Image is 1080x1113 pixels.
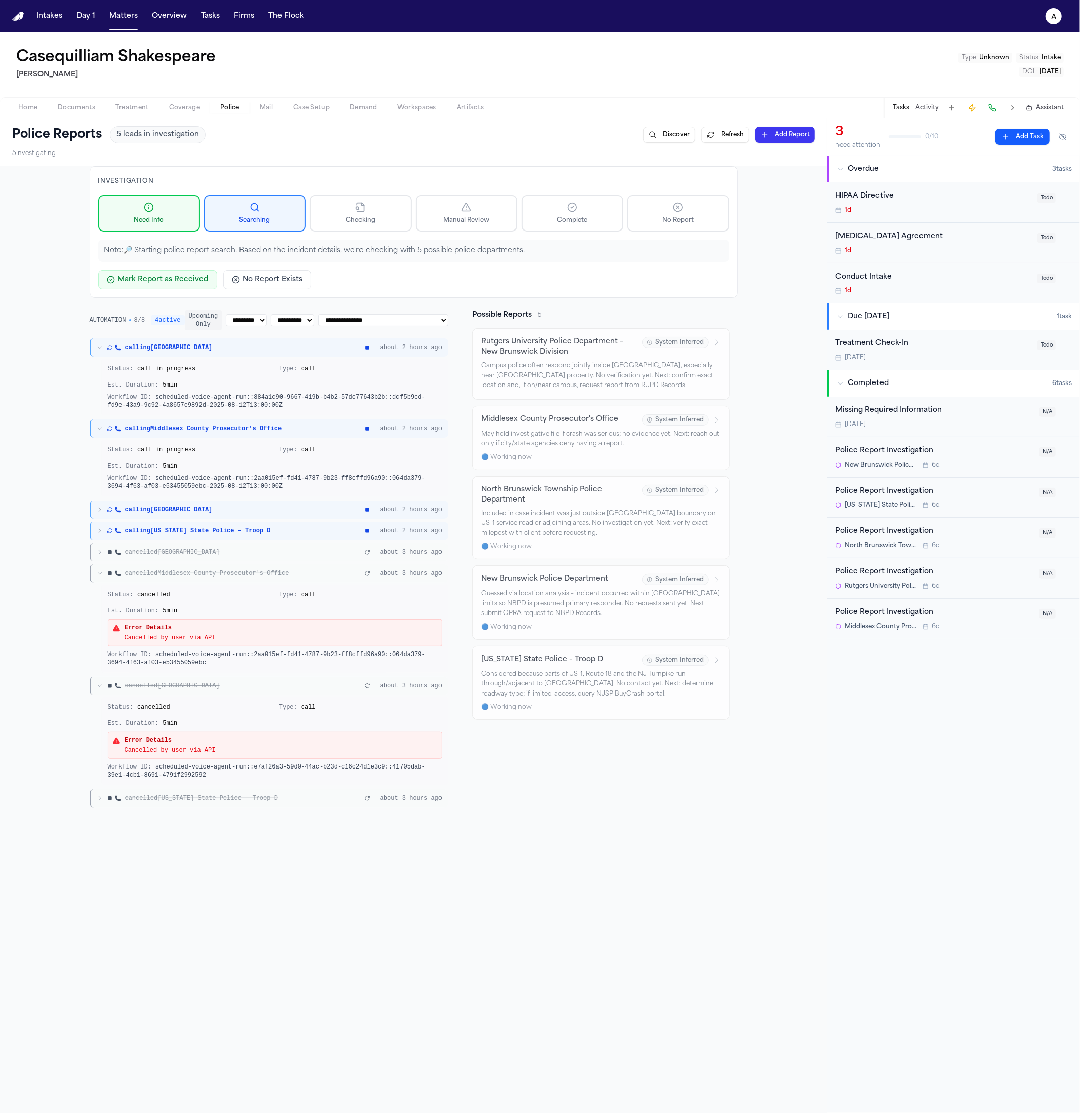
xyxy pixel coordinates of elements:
[125,746,216,754] div: Cancelled by user via API
[642,414,709,426] span: System Inferred
[845,420,866,429] span: [DATE]
[848,378,889,389] span: Completed
[151,315,184,325] span: 4 active
[827,478,1080,518] div: Open task: Police Report Investigation
[125,736,216,744] div: Error Details
[197,7,224,25] a: Tasks
[642,574,709,585] span: System Inferred
[995,129,1050,145] button: Add Task
[472,646,729,720] div: [US_STATE] State Police – Troop DSystem InferredConsidered because parts of US-1, Route 18 and th...
[98,270,217,289] button: Mark Report as Received
[1039,609,1056,619] span: N/A
[1052,165,1072,173] span: 3 task s
[134,216,164,224] span: Need Info
[163,720,177,727] span: 5 min
[1057,313,1072,321] span: 1 task
[835,141,881,149] div: need attention
[522,195,623,232] button: Complete
[416,195,517,232] button: Manual Review
[362,342,372,353] button: Cancel
[1019,67,1064,77] button: Edit DOL: 2025-08-20
[481,655,603,665] h3: [US_STATE] State Police – Troop D
[125,425,282,433] span: calling Middlesex County Prosecutor's Office
[230,7,258,25] button: Firms
[134,316,145,324] span: 8 / 8
[642,655,709,666] span: System Inferred
[137,591,170,598] span: cancelled
[457,104,484,112] span: Artifacts
[642,485,709,496] span: System Inferred
[310,195,412,232] button: Checking
[380,548,442,556] span: about 3 hours ago
[293,104,330,112] span: Case Setup
[827,370,1080,397] button: Completed6tasks
[755,127,815,143] button: Add Report
[1039,488,1056,497] span: N/A
[346,216,375,224] span: Checking
[845,247,851,255] span: 1d
[163,607,177,615] span: 5 min
[642,337,709,348] span: System Inferred
[925,133,938,141] span: 0 / 10
[827,599,1080,639] div: Open task: Police Report Investigation
[125,624,216,632] div: Error Details
[893,104,909,112] button: Tasks
[835,338,1031,350] div: Treatment Check-In
[301,591,316,598] span: call
[835,231,1031,243] div: [MEDICAL_DATA] Agreement
[827,397,1080,437] div: Open task: Missing Required Information
[845,542,916,550] span: North Brunswick Township Police Department
[835,405,1033,416] div: Missing Required Information
[350,104,377,112] span: Demand
[932,623,940,631] span: 6d
[481,337,635,357] h3: Rutgers University Police Department – New Brunswick Division
[1054,129,1072,145] button: Hide completed tasks (⌘⇧H)
[108,446,133,453] span: Status:
[108,475,425,490] span: scheduled-voice-agent-run::2aa015ef-fd41-4787-9b23-ff8cffd96a90::064da379-3694-4f63-af03-e5345505...
[301,446,316,453] span: call
[362,568,372,579] button: Retry
[845,501,916,509] span: [US_STATE] State Police – Troop D
[108,475,151,482] span: Workflow ID:
[481,703,721,711] div: 🔵 Working now
[279,704,297,711] span: Type:
[481,670,721,700] p: Considered because parts of US-1, Route 18 and the NJ Turnpike run through/adjacent to [GEOGRAPHI...
[662,216,694,224] span: No Report
[643,127,695,143] button: Discover
[16,49,216,67] h1: Casequilliam Shakespeare
[108,463,159,470] span: Est. Duration:
[12,149,56,158] span: 5 investigating
[108,394,425,409] span: scheduled-voice-agent-run::884a1c90-9667-419b-b4b2-57dc77643b2b::dcf5b9cd-fd9e-43a9-9c92-4a8657e9...
[125,527,271,535] span: calling [US_STATE] State Police – Troop D
[169,104,200,112] span: Coverage
[301,365,316,372] span: call
[1039,569,1056,579] span: N/A
[932,582,940,590] span: 6d
[1039,528,1056,538] span: N/A
[444,216,490,224] span: Manual Review
[260,104,273,112] span: Mail
[1037,340,1056,350] span: Todo
[301,704,316,711] span: call
[32,7,66,25] button: Intakes
[1036,104,1064,112] span: Assistant
[932,542,940,550] span: 6d
[945,101,959,115] button: Add Task
[125,634,216,642] div: Cancelled by user via API
[472,328,729,400] div: Rutgers University Police Department – New Brunswick DivisionSystem InferredCampus police often r...
[380,794,442,802] span: about 3 hours ago
[125,682,220,690] span: cancelled [GEOGRAPHIC_DATA]
[472,310,532,320] h2: Possible Reports
[845,623,916,631] span: Middlesex County Prosecutor's Office
[1042,55,1061,61] span: Intake
[12,12,24,21] a: Home
[827,437,1080,478] div: Open task: Police Report Investigation
[845,354,866,362] span: [DATE]
[108,651,151,658] span: Workflow ID:
[125,548,220,556] span: cancelled [GEOGRAPHIC_DATA]
[481,414,618,425] h3: Middlesex County Prosecutor's Office
[58,104,95,112] span: Documents
[125,569,289,578] span: cancelled Middlesex County Prosecutor's Office
[279,365,297,372] span: Type:
[108,591,133,598] span: Status:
